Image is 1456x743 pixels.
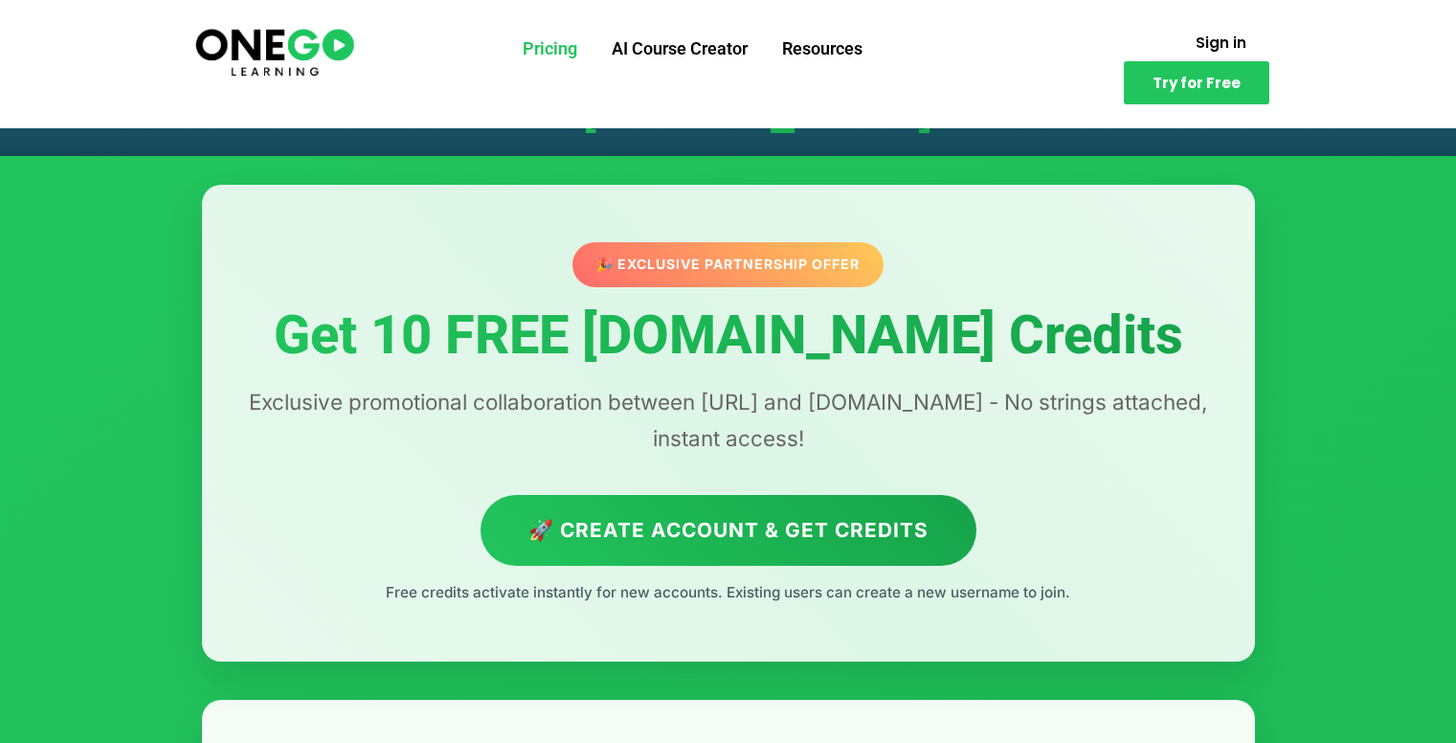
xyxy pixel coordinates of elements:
a: Resources [765,24,880,74]
p: Exclusive promotional collaboration between [URL] and [DOMAIN_NAME] - No strings attached, instan... [240,384,1217,457]
div: 🎉 Exclusive Partnership Offer [572,242,884,286]
a: Pricing [505,24,594,74]
a: Sign in [1173,24,1269,61]
h1: Get 10 FREE [DOMAIN_NAME] Credits! [221,93,1236,133]
a: Try for Free [1124,61,1269,104]
h1: Get 10 FREE [DOMAIN_NAME] Credits [240,306,1217,366]
span: Try for Free [1153,76,1241,90]
span: Sign in [1196,35,1246,50]
p: Free credits activate instantly for new accounts. Existing users can create a new username to join. [240,580,1217,605]
a: 🚀 Create Account & Get Credits [481,495,976,565]
a: AI Course Creator [594,24,765,74]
